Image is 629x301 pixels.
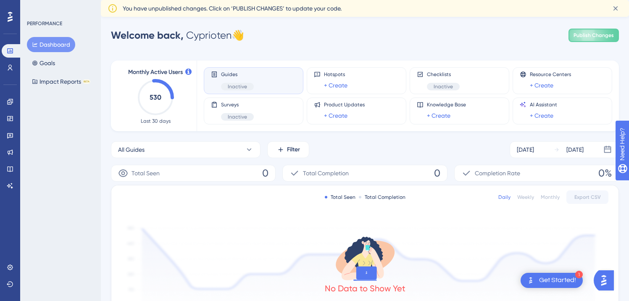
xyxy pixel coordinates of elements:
[27,37,75,52] button: Dashboard
[262,166,268,180] span: 0
[526,275,536,285] img: launcher-image-alternative-text
[427,111,450,121] a: + Create
[539,276,576,285] div: Get Started!
[27,74,95,89] button: Impact ReportsBETA
[574,32,614,39] span: Publish Changes
[324,71,347,78] span: Hotspots
[427,71,460,78] span: Checklists
[287,145,300,155] span: Filter
[530,101,557,108] span: AI Assistant
[568,29,619,42] button: Publish Changes
[498,194,511,201] div: Daily
[228,114,247,120] span: Inactive
[267,141,309,158] button: Filter
[434,83,453,90] span: Inactive
[530,80,553,90] a: + Create
[303,168,349,178] span: Total Completion
[128,67,183,77] span: Monthly Active Users
[359,194,405,201] div: Total Completion
[324,111,347,121] a: + Create
[434,166,440,180] span: 0
[325,194,355,201] div: Total Seen
[150,93,161,101] text: 530
[427,101,466,108] span: Knowledge Base
[111,29,244,42] div: Cyprioten 👋
[598,166,612,180] span: 0%
[118,145,145,155] span: All Guides
[123,3,342,13] span: You have unpublished changes. Click on ‘PUBLISH CHANGES’ to update your code.
[566,190,608,204] button: Export CSV
[517,194,534,201] div: Weekly
[530,111,553,121] a: + Create
[27,20,62,27] div: PERFORMANCE
[521,273,583,288] div: Open Get Started! checklist, remaining modules: 1
[475,168,520,178] span: Completion Rate
[228,83,247,90] span: Inactive
[221,101,254,108] span: Surveys
[517,145,534,155] div: [DATE]
[83,79,90,84] div: BETA
[221,71,254,78] span: Guides
[324,80,347,90] a: + Create
[325,283,405,294] div: No Data to Show Yet
[594,268,619,293] iframe: UserGuiding AI Assistant Launcher
[324,101,365,108] span: Product Updates
[574,194,601,201] span: Export CSV
[566,145,584,155] div: [DATE]
[111,141,261,158] button: All Guides
[530,71,571,78] span: Resource Centers
[27,55,60,71] button: Goals
[111,29,184,41] span: Welcome back,
[141,118,171,124] span: Last 30 days
[20,2,53,12] span: Need Help?
[132,168,160,178] span: Total Seen
[575,271,583,278] div: 1
[541,194,560,201] div: Monthly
